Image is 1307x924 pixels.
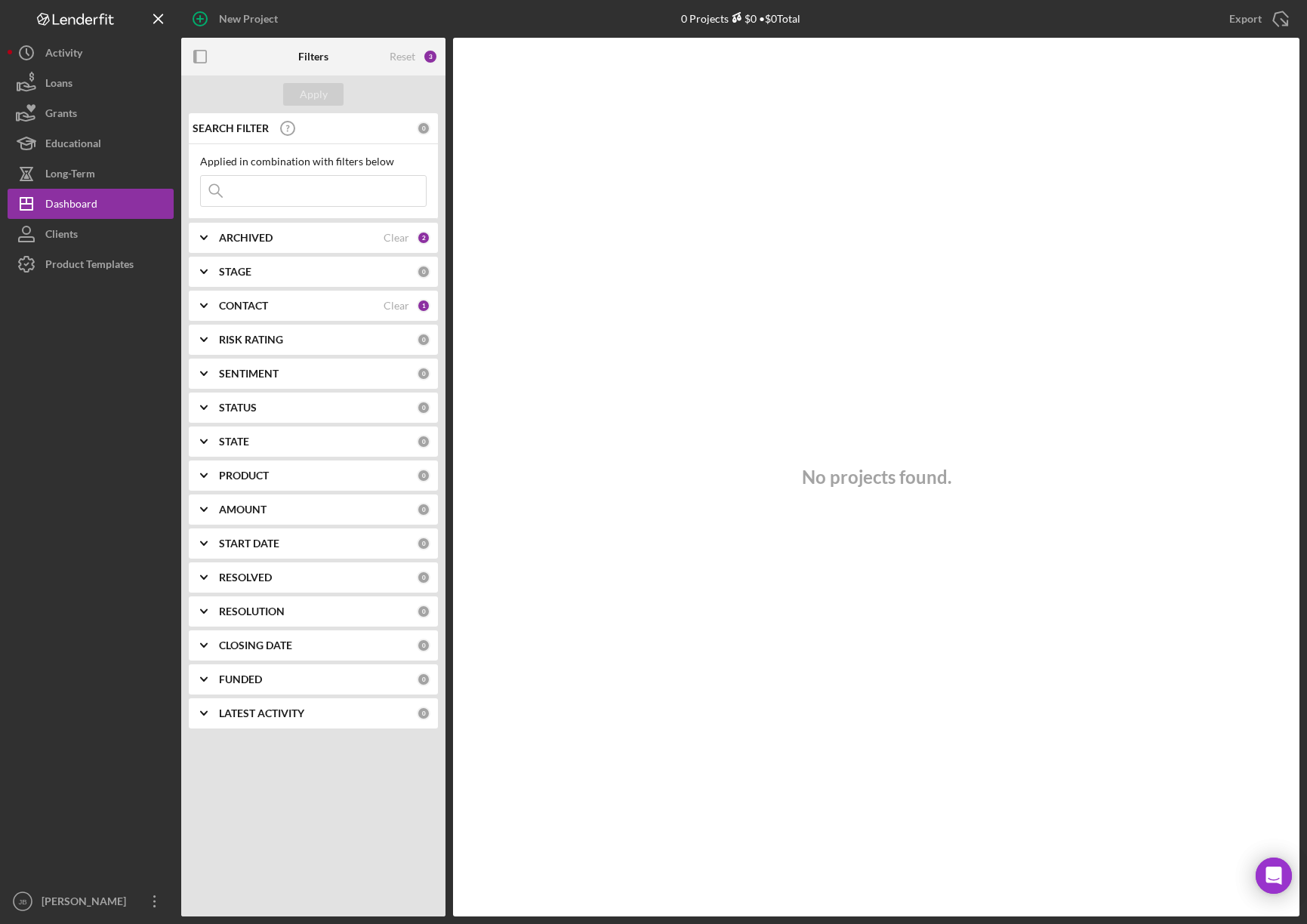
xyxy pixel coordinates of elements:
[417,367,430,380] div: 0
[417,435,430,448] div: 0
[45,219,78,253] div: Clients
[8,219,174,249] button: Clients
[181,4,293,34] button: New Project
[219,300,268,312] b: CONTACT
[802,467,951,488] h3: No projects found.
[417,333,430,346] div: 0
[1256,858,1292,894] div: Open Intercom Messenger
[390,51,415,63] div: Reset
[38,886,136,920] div: [PERSON_NAME]
[219,537,279,550] b: START DATE
[45,159,95,192] div: Long-Term
[1214,4,1299,34] button: Export
[219,402,257,414] b: STATUS
[417,469,430,482] div: 0
[417,639,430,652] div: 0
[423,49,438,64] div: 3
[219,639,292,651] b: CLOSING DATE
[219,571,272,584] b: RESOLVED
[417,265,430,279] div: 0
[200,156,427,168] div: Applied in combination with filters below
[298,51,328,63] b: Filters
[417,122,430,135] div: 0
[8,128,174,159] button: Educational
[417,231,430,245] div: 2
[219,504,267,516] b: AMOUNT
[417,605,430,618] div: 0
[384,232,409,244] div: Clear
[45,68,72,102] div: Loans
[219,605,285,618] b: RESOLUTION
[417,537,430,550] div: 0
[417,707,430,720] div: 0
[45,189,97,223] div: Dashboard
[219,266,251,278] b: STAGE
[219,470,269,482] b: PRODUCT
[8,189,174,219] button: Dashboard
[417,503,430,516] div: 0
[1229,4,1262,34] div: Export
[729,12,757,25] div: $0
[283,83,344,106] button: Apply
[384,300,409,312] div: Clear
[417,673,430,686] div: 0
[8,886,174,916] button: JB[PERSON_NAME]
[219,368,279,380] b: SENTIMENT
[8,159,174,189] button: Long-Term
[8,68,174,98] button: Loans
[45,128,101,162] div: Educational
[219,673,262,685] b: FUNDED
[45,38,82,72] div: Activity
[219,436,249,448] b: STATE
[45,249,134,283] div: Product Templates
[681,12,800,25] div: 0 Projects • $0 Total
[219,334,283,346] b: RISK RATING
[18,898,26,906] text: JB
[8,98,174,128] button: Grants
[8,38,174,68] button: Activity
[417,401,430,414] div: 0
[417,571,430,584] div: 0
[45,98,77,132] div: Grants
[300,83,328,106] div: Apply
[193,122,269,134] b: SEARCH FILTER
[219,707,304,719] b: LATEST ACTIVITY
[417,299,430,313] div: 1
[219,232,273,244] b: ARCHIVED
[8,249,174,279] button: Product Templates
[219,4,278,34] div: New Project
